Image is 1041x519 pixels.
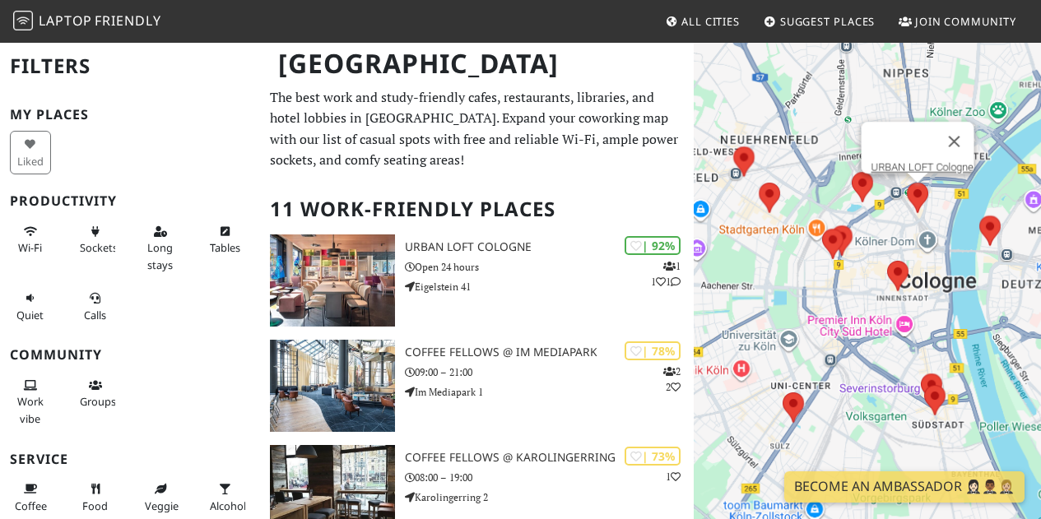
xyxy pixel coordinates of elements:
button: Wi-Fi [10,218,51,262]
span: Veggie [145,498,179,513]
button: Work vibe [10,372,51,432]
h3: Productivity [10,193,250,209]
h1: [GEOGRAPHIC_DATA] [265,41,690,86]
button: Groups [75,372,116,415]
span: Suggest Places [780,14,876,29]
p: Eigelstein 41 [405,279,694,294]
span: Food [82,498,108,513]
div: | 92% [625,236,681,255]
h2: 11 Work-Friendly Places [270,184,684,234]
button: Tables [205,218,246,262]
a: Join Community [892,7,1023,36]
p: The best work and study-friendly cafes, restaurants, libraries, and hotel lobbies in [GEOGRAPHIC_... [270,87,684,171]
button: Long stays [140,218,181,278]
h3: Community [10,347,250,363]
span: Laptop [39,12,92,30]
span: Friendly [95,12,160,30]
span: Work-friendly tables [210,240,240,255]
a: LaptopFriendly LaptopFriendly [13,7,161,36]
a: Coffee Fellows @ Im Mediapark | 78% 22 Coffee Fellows @ Im Mediapark 09:00 – 21:00 Im Mediapark 1 [260,340,694,432]
h3: Service [10,452,250,467]
span: Join Community [915,14,1016,29]
span: Video/audio calls [84,308,106,322]
p: 1 [666,469,681,484]
span: Power sockets [80,240,118,255]
button: Calls [75,285,116,328]
span: Group tables [80,394,116,409]
h3: Coffee Fellows @ Im Mediapark [405,345,694,359]
button: Food [75,475,116,519]
button: Quiet [10,285,51,328]
a: URBAN LOFT Cologne | 92% 111 URBAN LOFT Cologne Open 24 hours Eigelstein 41 [260,234,694,327]
p: 2 2 [663,364,681,395]
div: | 78% [625,341,681,360]
p: Karolingerring 2 [405,489,694,505]
span: People working [17,394,44,425]
h3: Coffee Fellows @ Karolingerring [405,451,694,465]
p: Open 24 hours [405,259,694,275]
div: | 73% [625,447,681,466]
h3: URBAN LOFT Cologne [405,240,694,254]
img: LaptopFriendly [13,11,33,30]
button: Veggie [140,475,181,519]
h3: My Places [10,107,250,123]
p: 09:00 – 21:00 [405,364,694,380]
h2: Filters [10,41,250,91]
a: Become an Ambassador 🤵🏻‍♀️🤵🏾‍♂️🤵🏼‍♀️ [784,471,1025,503]
button: Coffee [10,475,51,519]
span: Alcohol [210,498,246,513]
button: Alcohol [205,475,246,519]
img: Coffee Fellows @ Im Mediapark [270,340,395,432]
span: Long stays [147,240,173,271]
button: Close [935,122,974,161]
a: Suggest Places [757,7,882,36]
p: 08:00 – 19:00 [405,470,694,485]
a: URBAN LOFT Cologne [871,161,974,174]
button: Sockets [75,218,116,262]
img: URBAN LOFT Cologne [270,234,395,327]
p: Im Mediapark 1 [405,384,694,400]
span: Quiet [16,308,44,322]
a: All Cities [658,7,746,36]
span: Coffee [15,498,47,513]
span: Stable Wi-Fi [18,240,42,255]
p: 1 1 1 [651,258,681,290]
span: All Cities [681,14,740,29]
